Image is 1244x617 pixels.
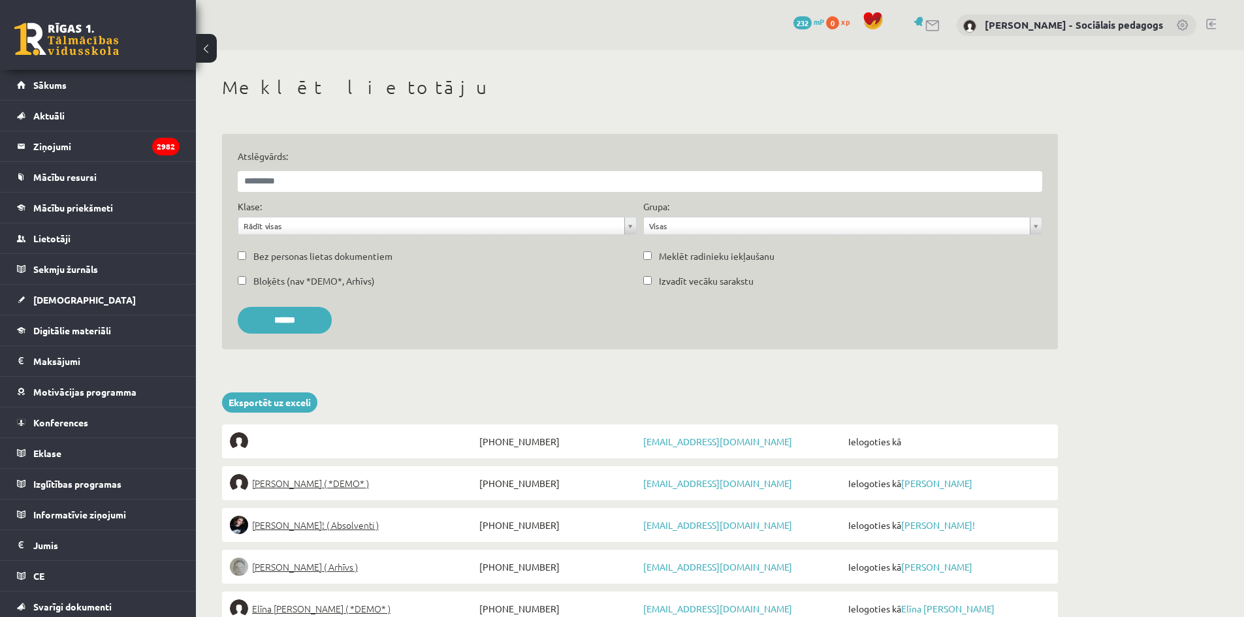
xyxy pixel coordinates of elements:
a: Rādīt visas [238,217,636,234]
span: Ielogoties kā [845,474,1050,492]
a: [PERSON_NAME]! [901,519,975,531]
a: CE [17,561,180,591]
a: [PERSON_NAME] ( Arhīvs ) [230,558,476,576]
span: Lietotāji [33,232,71,244]
a: Visas [644,217,1042,234]
a: [DEMOGRAPHIC_DATA] [17,285,180,315]
a: [EMAIL_ADDRESS][DOMAIN_NAME] [643,561,792,573]
span: [PERSON_NAME]! ( Absolventi ) [252,516,379,534]
label: Meklēt radinieku iekļaušanu [659,249,774,263]
a: [EMAIL_ADDRESS][DOMAIN_NAME] [643,519,792,531]
span: Mācību resursi [33,171,97,183]
span: Informatīvie ziņojumi [33,509,126,520]
img: Lelde Braune [230,558,248,576]
a: Aktuāli [17,101,180,131]
span: Sekmju žurnāls [33,263,98,275]
span: [PHONE_NUMBER] [476,474,640,492]
a: Sekmju žurnāls [17,254,180,284]
span: Jumis [33,539,58,551]
span: Svarīgi dokumenti [33,601,112,612]
a: Lietotāji [17,223,180,253]
span: Aktuāli [33,110,65,121]
a: Konferences [17,407,180,437]
a: Mācību priekšmeti [17,193,180,223]
span: [PHONE_NUMBER] [476,558,640,576]
a: 0 xp [826,16,856,27]
span: [PERSON_NAME] ( *DEMO* ) [252,474,369,492]
label: Bez personas lietas dokumentiem [253,249,392,263]
a: Eksportēt uz exceli [222,392,317,413]
legend: Maksājumi [33,346,180,376]
label: Atslēgvārds: [238,150,1042,163]
span: Izglītības programas [33,478,121,490]
span: mP [814,16,824,27]
span: Visas [649,217,1025,234]
a: [PERSON_NAME] [901,477,972,489]
a: Sākums [17,70,180,100]
a: Jumis [17,530,180,560]
a: Mācību resursi [17,162,180,192]
a: Motivācijas programma [17,377,180,407]
span: Mācību priekšmeti [33,202,113,214]
span: Ielogoties kā [845,558,1050,576]
span: Eklase [33,447,61,459]
img: Dagnija Gaubšteina - Sociālais pedagogs [963,20,976,33]
span: xp [841,16,850,27]
a: Digitālie materiāli [17,315,180,345]
span: [PERSON_NAME] ( Arhīvs ) [252,558,358,576]
span: [DEMOGRAPHIC_DATA] [33,294,136,306]
span: Ielogoties kā [845,516,1050,534]
span: Motivācijas programma [33,386,136,398]
a: [EMAIL_ADDRESS][DOMAIN_NAME] [643,477,792,489]
a: [PERSON_NAME] - Sociālais pedagogs [985,18,1163,31]
i: 2982 [152,138,180,155]
label: Bloķēts (nav *DEMO*, Arhīvs) [253,274,375,288]
span: [PHONE_NUMBER] [476,432,640,451]
span: Ielogoties kā [845,432,1050,451]
a: Eklase [17,438,180,468]
span: Digitālie materiāli [33,324,111,336]
span: 232 [793,16,812,29]
span: Sākums [33,79,67,91]
label: Klase: [238,200,262,214]
img: Sofija Anrio-Karlauska! [230,516,248,534]
span: CE [33,570,44,582]
legend: Ziņojumi [33,131,180,161]
label: Izvadīt vecāku sarakstu [659,274,754,288]
a: [PERSON_NAME]! ( Absolventi ) [230,516,476,534]
a: Ziņojumi2982 [17,131,180,161]
h1: Meklēt lietotāju [222,76,1058,99]
a: [PERSON_NAME] [901,561,972,573]
a: [EMAIL_ADDRESS][DOMAIN_NAME] [643,435,792,447]
span: [PHONE_NUMBER] [476,516,640,534]
span: Konferences [33,417,88,428]
span: 0 [826,16,839,29]
label: Grupa: [643,200,669,214]
a: 232 mP [793,16,824,27]
a: Izglītības programas [17,469,180,499]
img: Elīna Elizabete Ancveriņa [230,474,248,492]
a: Rīgas 1. Tālmācības vidusskola [14,23,119,55]
span: Rādīt visas [244,217,619,234]
a: [EMAIL_ADDRESS][DOMAIN_NAME] [643,603,792,614]
a: Maksājumi [17,346,180,376]
a: Elīna [PERSON_NAME] [901,603,995,614]
a: Informatīvie ziņojumi [17,499,180,530]
a: [PERSON_NAME] ( *DEMO* ) [230,474,476,492]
